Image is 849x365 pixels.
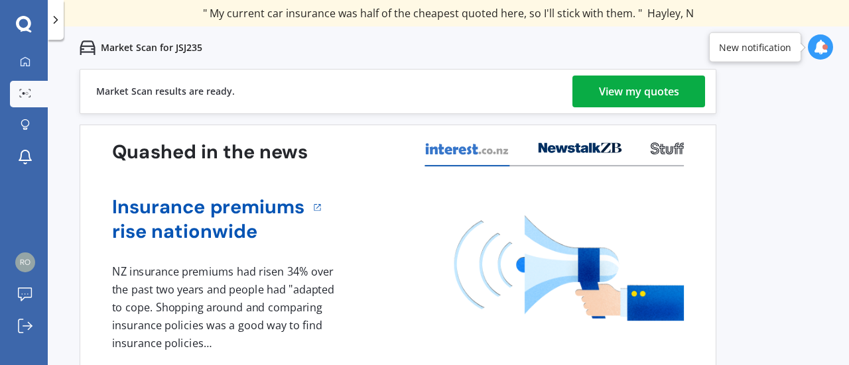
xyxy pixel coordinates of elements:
[112,195,305,219] a: Insurance premiums
[572,76,705,107] a: View my quotes
[599,76,679,107] div: View my quotes
[101,41,202,54] p: Market Scan for JSJ235
[112,219,305,244] a: rise nationwide
[454,215,684,321] img: media image
[112,263,339,352] div: NZ insurance premiums had risen 34% over the past two years and people had "adapted to cope. Shop...
[112,140,308,164] h3: Quashed in the news
[80,40,96,56] img: car.f15378c7a67c060ca3f3.svg
[15,252,35,272] img: e60b875cd6bef003b8bdb1049af7f64c
[96,70,235,113] div: Market Scan results are ready.
[719,40,791,54] div: New notification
